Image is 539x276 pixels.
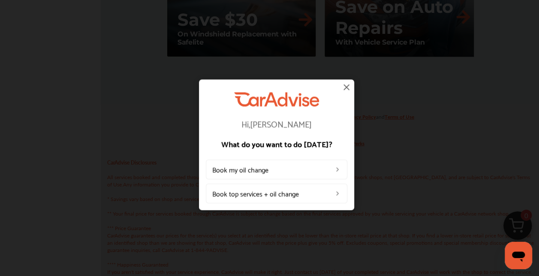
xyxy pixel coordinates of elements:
img: close-icon.a004319c.svg [341,82,352,92]
p: Hi, [PERSON_NAME] [206,120,347,128]
iframe: Button to launch messaging window [505,242,532,269]
img: left_arrow_icon.0f472efe.svg [334,190,341,197]
img: left_arrow_icon.0f472efe.svg [334,166,341,173]
a: Book my oil change [206,160,347,180]
a: Book top services + oil change [206,184,347,204]
img: CarAdvise Logo [234,92,319,106]
p: What do you want to do [DATE]? [206,140,347,148]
